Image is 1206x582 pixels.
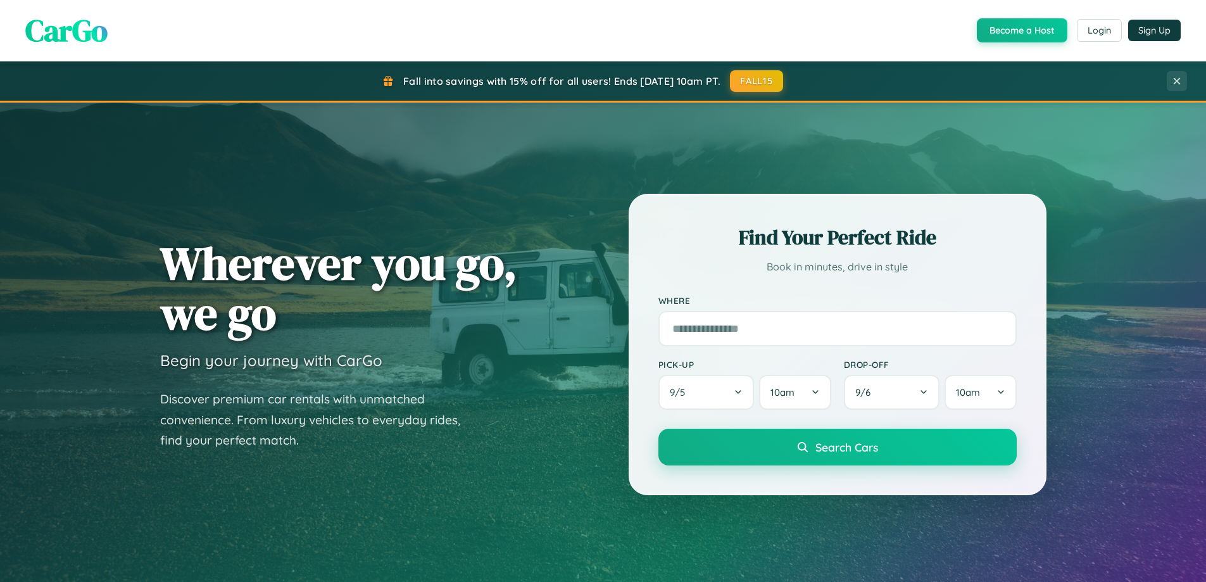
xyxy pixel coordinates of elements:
[658,224,1017,251] h2: Find Your Perfect Ride
[977,18,1067,42] button: Become a Host
[160,351,382,370] h3: Begin your journey with CarGo
[956,386,980,398] span: 10am
[945,375,1016,410] button: 10am
[658,258,1017,276] p: Book in minutes, drive in style
[815,440,878,454] span: Search Cars
[1128,20,1181,41] button: Sign Up
[670,386,691,398] span: 9 / 5
[1077,19,1122,42] button: Login
[25,9,108,51] span: CarGo
[658,359,831,370] label: Pick-up
[658,295,1017,306] label: Where
[658,375,755,410] button: 9/5
[160,238,517,338] h1: Wherever you go, we go
[730,70,783,92] button: FALL15
[844,359,1017,370] label: Drop-off
[403,75,720,87] span: Fall into savings with 15% off for all users! Ends [DATE] 10am PT.
[844,375,940,410] button: 9/6
[160,389,477,451] p: Discover premium car rentals with unmatched convenience. From luxury vehicles to everyday rides, ...
[658,429,1017,465] button: Search Cars
[759,375,831,410] button: 10am
[855,386,877,398] span: 9 / 6
[770,386,795,398] span: 10am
